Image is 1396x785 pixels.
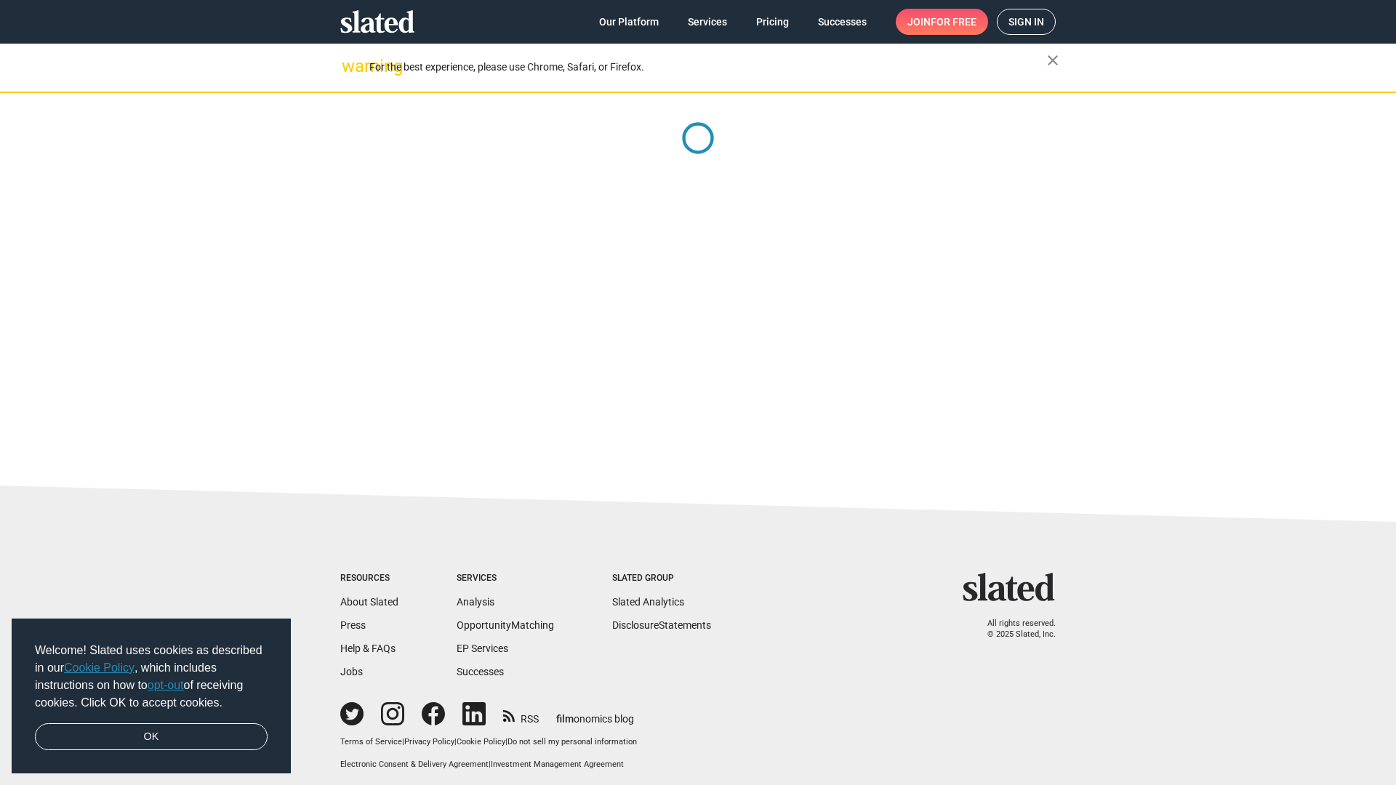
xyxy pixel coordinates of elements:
[612,596,684,608] a: Slated Analytics
[505,737,508,746] span: |
[457,573,554,584] div: Services
[756,9,789,35] span: Pricing
[369,57,1047,77] div: For the best experience, please use Chrome, Safari, or Firefox.
[896,9,988,35] a: Joinfor free
[340,643,396,654] a: Help & FAQs
[404,737,454,746] a: Privacy Policy
[612,573,711,584] div: Slated Group
[340,619,366,631] a: Press
[556,713,574,725] span: film
[508,737,637,748] button: Do not sell my personal information
[1008,9,1044,34] span: Sign in
[745,9,801,35] a: Pricing
[503,704,539,726] a: RSS
[907,9,976,35] span: Join
[340,737,402,746] a: Terms of Service
[457,596,494,608] a: Analysis
[402,737,404,746] span: |
[556,701,634,726] a: filmonomics blog
[587,9,670,35] a: Our Platform
[457,619,554,631] a: OpportunityMatching
[35,723,268,751] a: dismiss cookie message
[64,661,135,674] a: Cookie Policy
[454,737,457,746] span: |
[931,9,976,35] span: for free
[818,9,867,35] span: Successes
[806,9,878,35] a: Successes
[340,573,398,584] div: Resources
[457,666,504,677] a: Successes
[340,666,363,677] a: Jobs
[599,9,659,35] span: Our Platform
[340,760,489,769] a: Electronic Consent & Delivery Agreement
[12,619,291,774] div: cookieconsent
[688,9,727,35] span: Services
[35,642,268,712] span: Welcome! Slated uses cookies as described in our , which includes instructions on how to of recei...
[340,596,398,608] a: About Slated
[342,57,359,75] mat-icon: warning
[148,679,184,691] a: opt-out
[1044,52,1062,69] mat-icon: close
[972,619,1056,640] p: All rights reserved. © 2025 Slated, Inc.
[612,619,711,631] a: DisclosureStatements
[676,9,739,35] a: Services
[457,643,508,654] a: EP Services
[491,760,624,769] a: Investment Management Agreement
[457,737,505,746] a: Cookie Policy
[997,9,1056,35] a: Sign in
[489,760,491,769] span: |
